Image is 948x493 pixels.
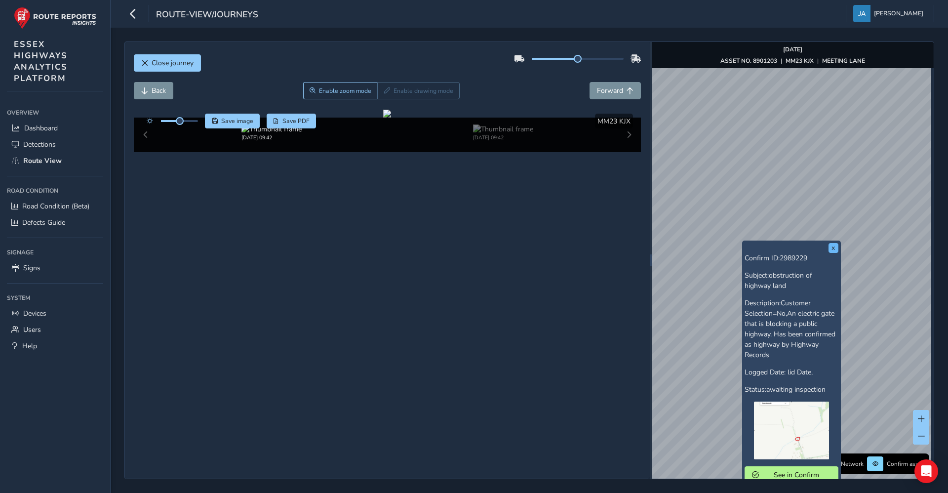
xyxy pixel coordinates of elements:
a: Defects Guide [7,214,103,231]
p: Description: [745,298,838,360]
span: Devices [23,309,46,318]
span: Save image [221,117,253,125]
span: Network [841,460,864,468]
span: Route View [23,156,62,165]
p: Status: [745,384,838,395]
div: System [7,290,103,305]
span: Users [23,325,41,334]
a: Detections [7,136,103,153]
a: Help [7,338,103,354]
strong: MM23 KJX [786,57,814,65]
span: See in Confirm [762,470,831,480]
span: awaiting inspection [766,385,826,394]
img: diamond-layout [853,5,870,22]
span: lid Date, [788,368,813,377]
span: MM23 KJX [597,117,631,126]
p: Confirm ID: [745,253,838,263]
span: route-view/journeys [156,8,258,22]
button: Back [134,82,173,99]
span: Help [22,341,37,351]
strong: [DATE] [783,45,802,53]
img: Thumbnail frame [473,124,533,134]
button: Forward [590,82,641,99]
span: Confirm assets [887,460,926,468]
a: Dashboard [7,120,103,136]
img: https://www.essexhighways.org/reports/2025/08/04/Report_b926f1e8d82e413280f5040f1915e196_Meeting_... [754,402,829,459]
button: Zoom [303,82,378,99]
span: Enable zoom mode [319,87,371,95]
div: | | [720,57,865,65]
a: Route View [7,153,103,169]
span: Detections [23,140,56,149]
button: Close journey [134,54,201,72]
a: Road Condition (Beta) [7,198,103,214]
span: Forward [597,86,623,95]
strong: ASSET NO. 8901203 [720,57,777,65]
span: obstruction of highway land [745,271,812,290]
a: Signs [7,260,103,276]
img: rr logo [14,7,96,29]
span: Road Condition (Beta) [22,202,89,211]
a: Users [7,322,103,338]
div: Open Intercom Messenger [914,459,938,483]
span: [PERSON_NAME] [874,5,923,22]
span: Dashboard [24,123,58,133]
span: Back [152,86,166,95]
div: [DATE] 09:42 [473,134,533,141]
span: Close journey [152,58,194,68]
div: Road Condition [7,183,103,198]
span: ESSEX HIGHWAYS ANALYTICS PLATFORM [14,39,68,84]
img: Thumbnail frame [241,124,302,134]
a: Devices [7,305,103,322]
div: Overview [7,105,103,120]
strong: MEETING LANE [822,57,865,65]
span: Signs [23,263,40,273]
button: See in Confirm [745,466,838,484]
button: PDF [267,114,316,128]
button: x [829,243,838,253]
span: Customer Selection=No,An electric gate that is blocking a public highway. Has been confirmed as h... [745,298,835,360]
span: Defects Guide [22,218,65,227]
span: 2989229 [780,253,807,263]
button: Save [205,114,260,128]
span: Save PDF [282,117,310,125]
button: [PERSON_NAME] [853,5,927,22]
p: Subject: [745,270,838,291]
div: Signage [7,245,103,260]
p: Logged Date: [745,367,838,377]
div: [DATE] 09:42 [241,134,302,141]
